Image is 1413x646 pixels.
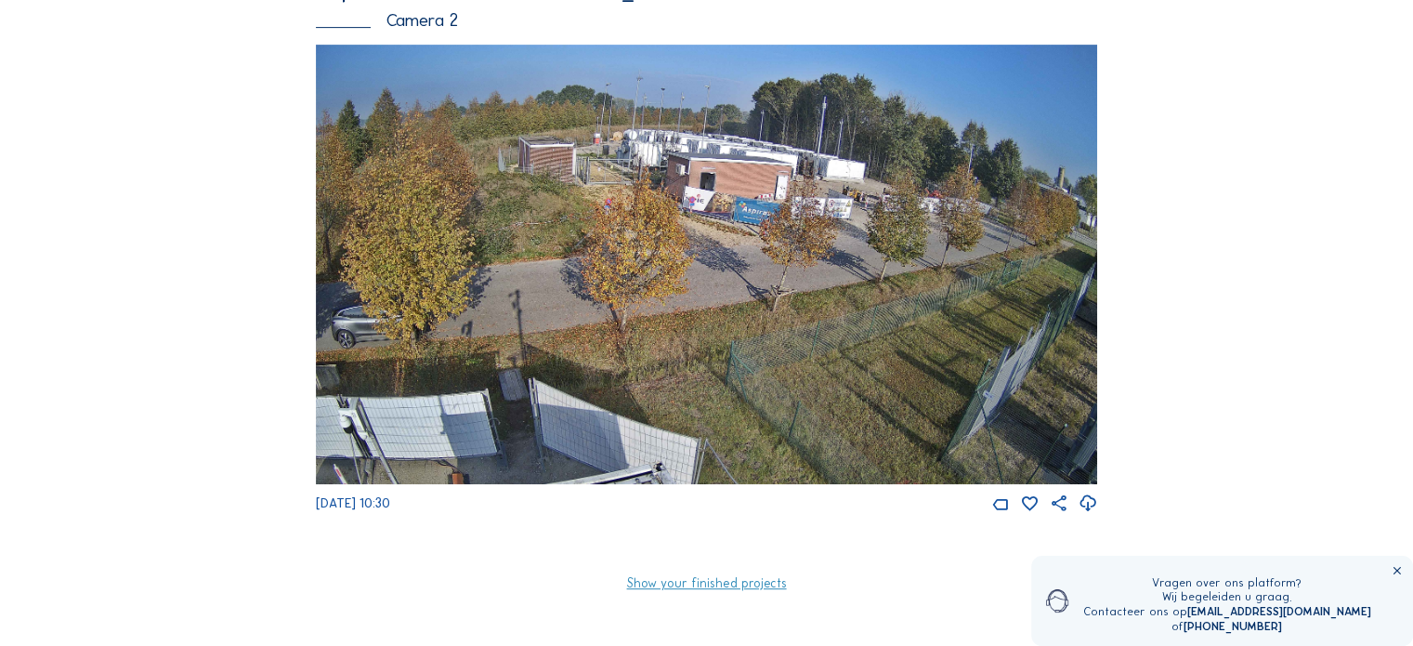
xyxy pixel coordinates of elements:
a: [PHONE_NUMBER] [1184,619,1282,633]
div: Vragen over ons platform? [1082,575,1370,590]
img: Image [316,45,1097,484]
a: Show your finished projects [626,577,786,590]
img: operator [1046,575,1069,627]
div: of [1082,619,1370,634]
div: Camera 2 [316,12,1097,30]
div: Contacteer ons op [1082,604,1370,619]
span: [DATE] 10:30 [316,495,390,511]
div: Wij begeleiden u graag. [1082,589,1370,604]
a: [EMAIL_ADDRESS][DOMAIN_NAME] [1186,604,1370,618]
